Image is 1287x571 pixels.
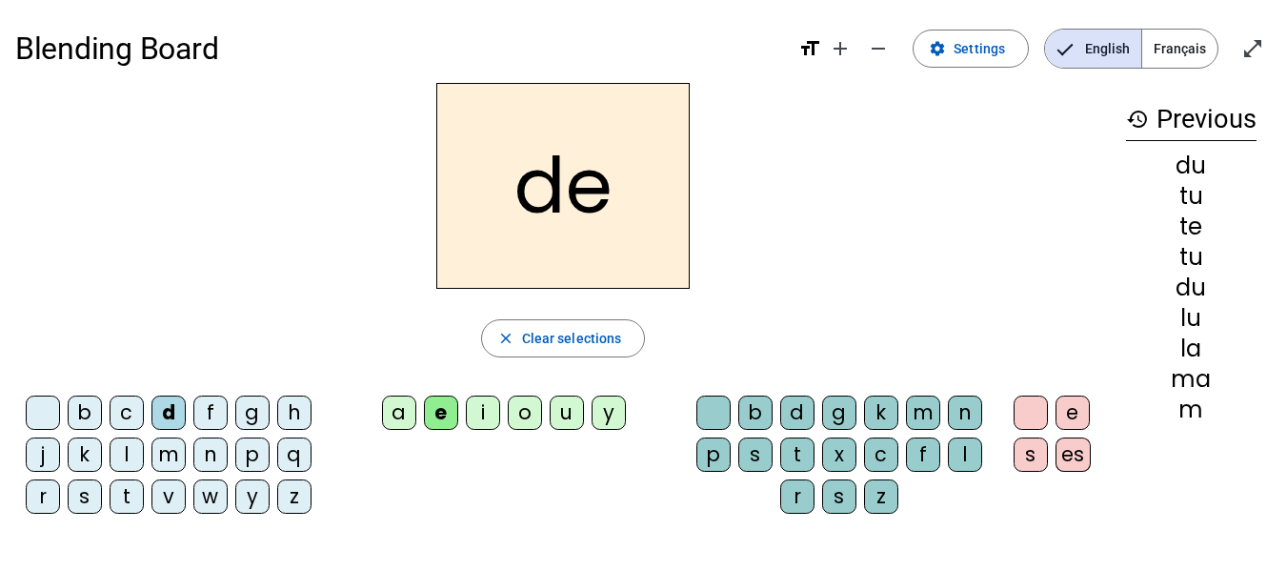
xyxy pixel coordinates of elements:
[1126,246,1257,269] div: tu
[1044,29,1218,69] mat-button-toggle-group: Language selection
[68,396,102,430] div: b
[235,479,270,514] div: y
[1056,396,1090,430] div: e
[151,396,186,430] div: d
[829,37,852,60] mat-icon: add
[481,319,646,357] button: Clear selections
[1126,276,1257,299] div: du
[1126,398,1257,421] div: m
[906,438,940,472] div: f
[1241,37,1264,60] mat-icon: open_in_full
[508,396,542,430] div: o
[26,438,60,472] div: j
[864,479,898,514] div: z
[1126,307,1257,330] div: lu
[15,18,783,79] h1: Blending Board
[1126,154,1257,177] div: du
[497,330,514,347] mat-icon: close
[592,396,626,430] div: y
[1045,30,1141,68] span: English
[151,438,186,472] div: m
[1126,337,1257,360] div: la
[151,479,186,514] div: v
[948,438,982,472] div: l
[780,479,814,514] div: r
[110,479,144,514] div: t
[864,396,898,430] div: k
[1142,30,1217,68] span: Français
[906,396,940,430] div: m
[738,438,773,472] div: s
[1014,438,1048,472] div: s
[110,396,144,430] div: c
[68,438,102,472] div: k
[738,396,773,430] div: b
[436,83,690,289] h2: de
[1126,108,1149,131] mat-icon: history
[859,30,897,68] button: Decrease font size
[550,396,584,430] div: u
[235,396,270,430] div: g
[913,30,1029,68] button: Settings
[821,30,859,68] button: Increase font size
[780,438,814,472] div: t
[193,438,228,472] div: n
[382,396,416,430] div: a
[822,479,856,514] div: s
[867,37,890,60] mat-icon: remove
[822,438,856,472] div: x
[696,438,731,472] div: p
[26,479,60,514] div: r
[466,396,500,430] div: i
[193,396,228,430] div: f
[1234,30,1272,68] button: Enter full screen
[277,438,312,472] div: q
[1126,98,1257,141] h3: Previous
[798,37,821,60] mat-icon: format_size
[864,438,898,472] div: c
[780,396,814,430] div: d
[110,438,144,472] div: l
[235,438,270,472] div: p
[822,396,856,430] div: g
[954,37,1005,60] span: Settings
[948,396,982,430] div: n
[929,40,946,57] mat-icon: settings
[1056,438,1091,472] div: es
[522,327,622,350] span: Clear selections
[68,479,102,514] div: s
[1126,185,1257,208] div: tu
[277,479,312,514] div: z
[1126,368,1257,391] div: ma
[1126,215,1257,238] div: te
[193,479,228,514] div: w
[424,396,458,430] div: e
[277,396,312,430] div: h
